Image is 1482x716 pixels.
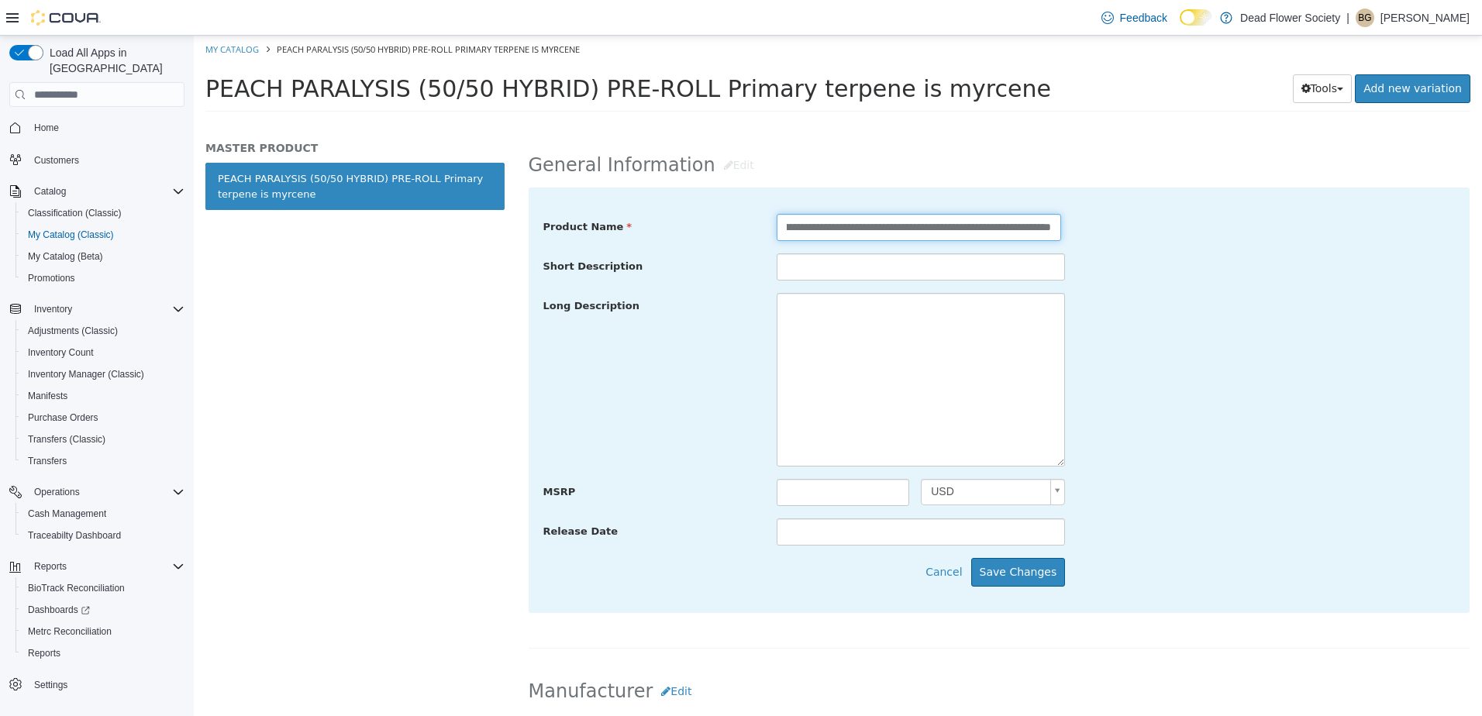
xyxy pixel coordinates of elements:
a: Reports [22,644,67,663]
span: Short Description [350,225,450,236]
button: Adjustments (Classic) [16,320,191,342]
span: Customers [34,154,79,167]
span: Cash Management [22,504,184,523]
button: Tools [1099,39,1159,67]
span: Transfers [28,455,67,467]
span: Reports [28,647,60,659]
a: My Catalog (Classic) [22,225,120,244]
a: Transfers [22,452,73,470]
a: BioTrack Reconciliation [22,579,131,597]
button: Transfers [16,450,191,472]
span: Inventory Manager (Classic) [22,365,184,384]
span: Traceabilty Dashboard [28,529,121,542]
span: Feedback [1120,10,1167,26]
span: Catalog [28,182,184,201]
span: Adjustments (Classic) [28,325,118,337]
a: Manifests [22,387,74,405]
span: Inventory Manager (Classic) [28,368,144,380]
a: Settings [28,676,74,694]
span: BioTrack Reconciliation [22,579,184,597]
span: Inventory Count [28,346,94,359]
span: Home [34,122,59,134]
span: Metrc Reconciliation [22,622,184,641]
h2: Manufacturer [335,642,1277,670]
span: Manifests [28,390,67,402]
a: Add new variation [1161,39,1277,67]
div: < empty > [564,679,1208,706]
button: Traceabilty Dashboard [16,525,191,546]
span: Settings [28,675,184,694]
a: Cash Management [22,504,112,523]
img: Cova [31,10,101,26]
button: Edit [459,642,506,670]
span: Classification (Classic) [22,204,184,222]
h2: General Information [335,115,1277,144]
a: Inventory Manager (Classic) [22,365,150,384]
button: Catalog [3,181,191,202]
span: Traceabilty Dashboard [22,526,184,545]
a: Traceabilty Dashboard [22,526,127,545]
span: Adjustments (Classic) [22,322,184,340]
a: Purchase Orders [22,408,105,427]
button: Reports [28,557,73,576]
a: Home [28,119,65,137]
span: Transfers (Classic) [22,430,184,449]
span: Home [28,118,184,137]
span: Long Description [350,264,446,276]
button: Reports [3,556,191,577]
span: USD [728,444,850,469]
button: BioTrack Reconciliation [16,577,191,599]
button: Promotions [16,267,191,289]
button: Inventory Manager (Classic) [16,363,191,385]
a: Inventory Count [22,343,100,362]
button: Classification (Classic) [16,202,191,224]
span: MSRP [350,450,382,462]
span: Inventory [28,300,184,318]
button: Operations [3,481,191,503]
p: [PERSON_NAME] [1380,9,1470,27]
span: Promotions [28,272,75,284]
span: PEACH PARALYSIS (50/50 HYBRID) PRE-ROLL Primary terpene is myrcene [12,40,857,67]
a: Dashboards [22,601,96,619]
button: Cash Management [16,503,191,525]
button: Metrc Reconciliation [16,621,191,642]
span: Classification (Classic) [28,207,122,219]
span: Inventory Count [22,343,184,362]
button: Inventory Count [16,342,191,363]
p: | [1346,9,1349,27]
div: Brittany Garrett [1356,9,1374,27]
span: Inventory [34,303,72,315]
button: Catalog [28,182,72,201]
button: Inventory [3,298,191,320]
button: Cancel [731,522,777,551]
span: Product Name [350,185,439,197]
span: Settings [34,679,67,691]
button: Customers [3,148,191,170]
span: Release Date [350,490,425,501]
button: Edit [522,115,569,144]
span: My Catalog (Classic) [22,225,184,244]
button: Save Changes [777,522,872,551]
span: Catalog [34,185,66,198]
button: Manifests [16,385,191,407]
span: Load All Apps in [GEOGRAPHIC_DATA] [43,45,184,76]
a: Customers [28,151,85,170]
span: PEACH PARALYSIS (50/50 HYBRID) PRE-ROLL Primary terpene is myrcene [83,8,386,19]
button: Reports [16,642,191,664]
span: My Catalog (Beta) [28,250,103,263]
a: My Catalog [12,8,65,19]
a: PEACH PARALYSIS (50/50 HYBRID) PRE-ROLL Primary terpene is myrcene [12,127,311,174]
a: Classification (Classic) [22,204,128,222]
button: Home [3,116,191,139]
button: Inventory [28,300,78,318]
span: Dashboards [28,604,90,616]
span: Cash Management [28,508,106,520]
button: My Catalog (Beta) [16,246,191,267]
button: Transfers (Classic) [16,429,191,450]
span: BioTrack Reconciliation [28,582,125,594]
a: Adjustments (Classic) [22,322,124,340]
span: Metrc Reconciliation [28,625,112,638]
input: Dark Mode [1180,9,1212,26]
a: My Catalog (Beta) [22,247,109,266]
